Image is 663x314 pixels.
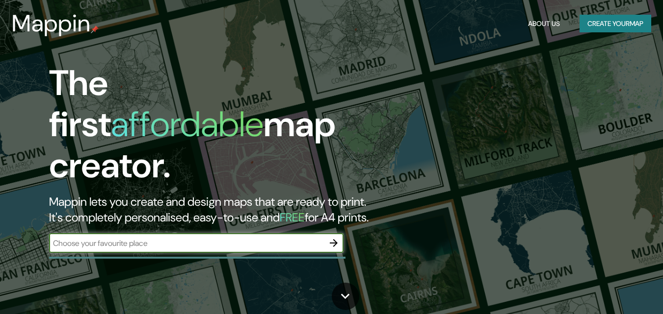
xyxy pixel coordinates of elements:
[280,210,305,225] h5: FREE
[91,25,99,33] img: mappin-pin
[49,194,381,225] h2: Mappin lets you create and design maps that are ready to print. It's completely personalised, eas...
[111,101,264,147] h1: affordable
[12,10,91,37] h3: Mappin
[524,15,564,33] button: About Us
[49,63,381,194] h1: The first map creator.
[49,238,324,249] input: Choose your favourite place
[580,15,651,33] button: Create yourmap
